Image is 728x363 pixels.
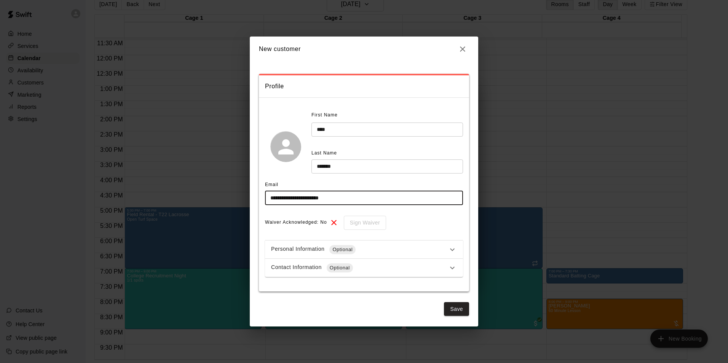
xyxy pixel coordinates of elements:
[265,182,278,187] span: Email
[338,216,386,230] div: To sign waivers in admin, this feature must be enabled in general settings
[311,150,337,156] span: Last Name
[265,81,463,91] span: Profile
[259,44,301,54] h6: New customer
[271,245,448,254] div: Personal Information
[271,263,448,272] div: Contact Information
[265,259,463,277] div: Contact InformationOptional
[311,109,338,121] span: First Name
[265,217,327,229] span: Waiver Acknowledged: No
[265,240,463,259] div: Personal InformationOptional
[327,264,353,272] span: Optional
[444,302,469,316] button: Save
[329,246,356,253] span: Optional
